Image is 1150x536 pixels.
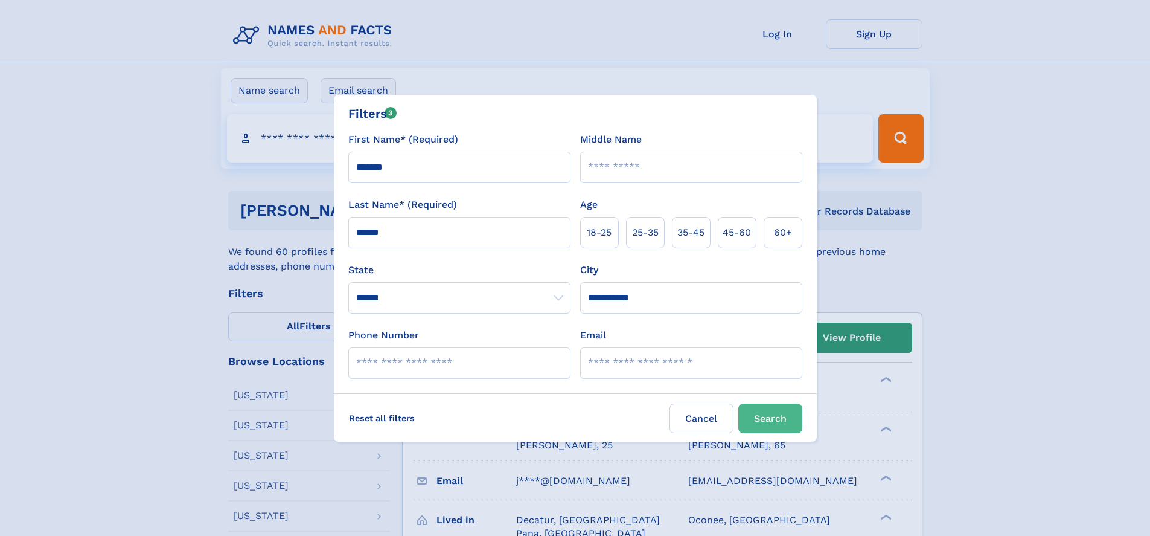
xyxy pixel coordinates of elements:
label: Middle Name [580,132,642,147]
label: Cancel [669,404,733,433]
div: Filters [348,105,397,123]
label: Last Name* (Required) [348,198,457,212]
label: Phone Number [348,328,419,343]
span: 35‑45 [677,225,704,240]
label: State [348,263,570,277]
button: Search [738,404,802,433]
span: 18‑25 [587,225,612,240]
label: City [580,263,598,277]
label: Age [580,198,598,212]
label: First Name* (Required) [348,132,458,147]
span: 60+ [774,225,792,240]
span: 25‑35 [632,225,659,240]
label: Email [580,328,606,343]
span: 45‑60 [723,225,751,240]
label: Reset all filters [341,404,423,433]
